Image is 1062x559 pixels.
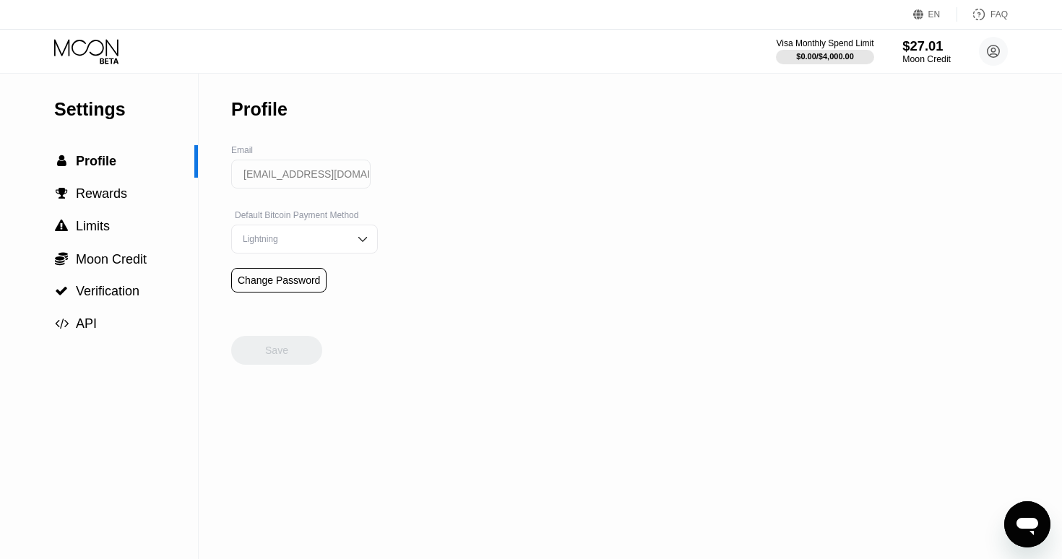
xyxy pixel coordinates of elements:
[990,9,1008,19] div: FAQ
[76,154,116,168] span: Profile
[55,251,68,266] span: 
[76,219,110,233] span: Limits
[796,52,854,61] div: $0.00 / $4,000.00
[76,284,139,298] span: Verification
[57,155,66,168] span: 
[76,186,127,201] span: Rewards
[54,99,198,120] div: Settings
[913,7,957,22] div: EN
[231,99,288,120] div: Profile
[902,54,951,64] div: Moon Credit
[238,274,320,286] div: Change Password
[54,251,69,266] div: 
[957,7,1008,22] div: FAQ
[54,155,69,168] div: 
[776,38,873,48] div: Visa Monthly Spend Limit
[54,187,69,200] div: 
[776,38,873,64] div: Visa Monthly Spend Limit$0.00/$4,000.00
[76,252,147,266] span: Moon Credit
[1004,501,1050,547] iframe: Button to launch messaging window
[54,317,69,330] div: 
[902,38,951,53] div: $27.01
[56,187,68,200] span: 
[76,316,97,331] span: API
[231,210,378,220] div: Default Bitcoin Payment Method
[902,38,951,64] div: $27.01Moon Credit
[231,145,378,155] div: Email
[928,9,941,19] div: EN
[55,220,68,233] span: 
[55,285,68,298] span: 
[54,220,69,233] div: 
[231,268,327,292] div: Change Password
[239,234,348,244] div: Lightning
[55,317,69,330] span: 
[54,285,69,298] div: 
